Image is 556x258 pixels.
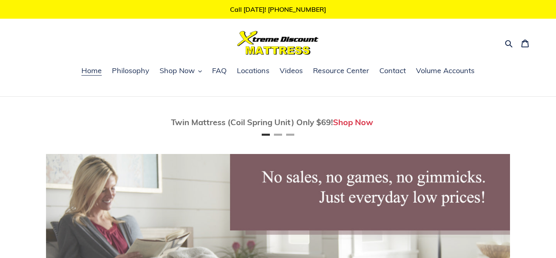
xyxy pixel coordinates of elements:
[416,66,475,76] span: Volume Accounts
[112,66,149,76] span: Philosophy
[237,66,269,76] span: Locations
[276,65,307,77] a: Videos
[309,65,373,77] a: Resource Center
[108,65,153,77] a: Philosophy
[274,134,282,136] button: Page 2
[171,117,333,127] span: Twin Mattress (Coil Spring Unit) Only $69!
[412,65,479,77] a: Volume Accounts
[208,65,231,77] a: FAQ
[286,134,294,136] button: Page 3
[313,66,369,76] span: Resource Center
[155,65,206,77] button: Shop Now
[233,65,274,77] a: Locations
[77,65,106,77] a: Home
[333,117,373,127] a: Shop Now
[237,31,319,55] img: Xtreme Discount Mattress
[212,66,227,76] span: FAQ
[379,66,406,76] span: Contact
[280,66,303,76] span: Videos
[81,66,102,76] span: Home
[262,134,270,136] button: Page 1
[375,65,410,77] a: Contact
[160,66,195,76] span: Shop Now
